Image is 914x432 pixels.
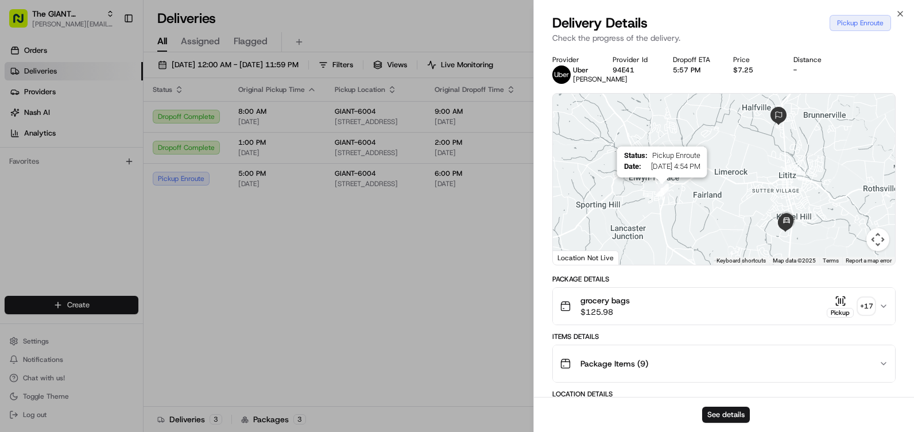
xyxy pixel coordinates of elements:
[773,257,816,264] span: Map data ©2025
[109,167,184,178] span: API Documentation
[11,110,32,130] img: 1736555255976-a54dd68f-1ca7-489b-9aae-adbdc363a1c4
[580,295,630,306] span: grocery bags
[552,14,648,32] span: Delivery Details
[823,257,839,264] a: Terms
[656,184,669,196] div: 1
[717,257,766,265] button: Keyboard shortcuts
[553,250,619,265] div: Location Not Live
[552,65,571,84] img: profile_uber_ahold_partner.png
[11,11,34,34] img: Nash
[793,55,835,64] div: Distance
[827,295,874,318] button: Pickup+17
[553,345,895,382] button: Package Items (9)
[23,167,88,178] span: Knowledge Base
[556,250,594,265] img: Google
[827,308,854,318] div: Pickup
[645,162,700,171] span: [DATE] 4:54 PM
[552,275,896,284] div: Package Details
[81,194,139,203] a: Powered byPylon
[11,168,21,177] div: 📗
[733,55,775,64] div: Price
[92,162,189,183] a: 💻API Documentation
[30,74,189,86] input: Clear
[613,55,654,64] div: Provider Id
[673,65,715,75] div: 5:57 PM
[7,162,92,183] a: 📗Knowledge Base
[652,151,700,160] span: Pickup Enroute
[97,168,106,177] div: 💻
[827,295,854,318] button: Pickup
[573,75,628,84] span: [PERSON_NAME]
[866,228,889,251] button: Map camera controls
[858,298,874,314] div: + 17
[11,46,209,64] p: Welcome 👋
[656,184,668,196] div: 2
[580,358,648,369] span: Package Items ( 9 )
[793,65,835,75] div: -
[552,389,896,399] div: Location Details
[195,113,209,127] button: Start new chat
[846,257,892,264] a: Report a map error
[552,32,896,44] p: Check the progress of the delivery.
[114,195,139,203] span: Pylon
[733,65,775,75] div: $7.25
[39,110,188,121] div: Start new chat
[556,250,594,265] a: Open this area in Google Maps (opens a new window)
[623,162,641,171] span: Date :
[673,55,715,64] div: Dropoff ETA
[552,55,594,64] div: Provider
[580,306,630,318] span: $125.98
[613,65,634,75] button: 94E41
[552,332,896,341] div: Items Details
[39,121,145,130] div: We're available if you need us!
[553,288,895,325] button: grocery bags$125.98Pickup+17
[702,407,750,423] button: See details
[623,151,647,160] span: Status :
[573,65,588,75] span: Uber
